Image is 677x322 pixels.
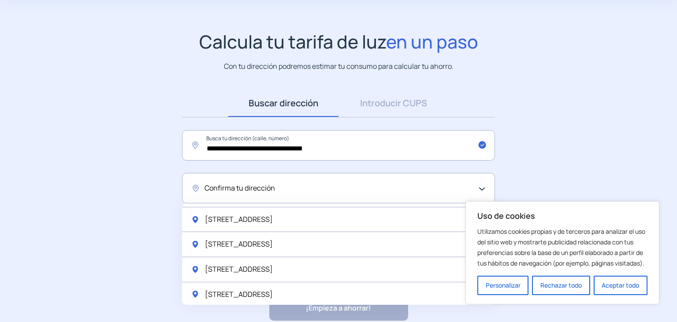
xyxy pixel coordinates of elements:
p: Uso de cookies [477,210,647,221]
span: [STREET_ADDRESS] [205,264,273,275]
img: location-pin-green.svg [191,265,200,274]
span: en un paso [386,29,478,54]
span: Confirma tu dirección [205,183,275,194]
p: Con tu dirección podremos estimar tu consumo para calcular tu ahorro. [224,61,454,72]
button: Rechazar todo [532,276,590,295]
h1: Calcula tu tarifa de luz [199,31,478,52]
img: location-pin-green.svg [191,240,200,249]
img: location-pin-green.svg [191,215,200,224]
span: [STREET_ADDRESS] [205,214,273,225]
a: Buscar dirección [228,90,338,117]
button: Aceptar todo [594,276,647,295]
span: [STREET_ADDRESS] [205,289,273,300]
button: Personalizar [477,276,528,295]
a: Introducir CUPS [338,90,449,117]
span: [STREET_ADDRESS] [205,239,273,250]
img: location-pin-green.svg [191,290,200,299]
p: Utilizamos cookies propias y de terceros para analizar el uso del sitio web y mostrarte publicida... [477,226,647,269]
div: Uso de cookies [465,201,659,304]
